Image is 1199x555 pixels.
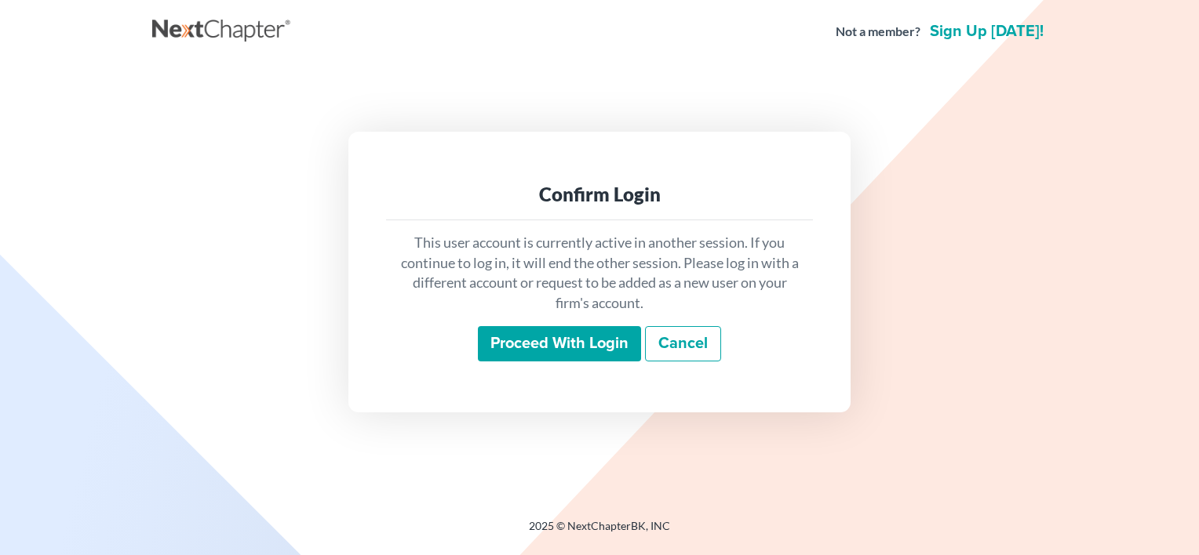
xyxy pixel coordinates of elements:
div: 2025 © NextChapterBK, INC [152,518,1047,546]
p: This user account is currently active in another session. If you continue to log in, it will end ... [399,233,800,314]
a: Cancel [645,326,721,362]
input: Proceed with login [478,326,641,362]
a: Sign up [DATE]! [927,24,1047,39]
div: Confirm Login [399,182,800,207]
strong: Not a member? [836,23,920,41]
